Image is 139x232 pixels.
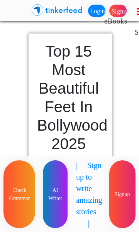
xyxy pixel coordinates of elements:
a: Signup [109,5,127,17]
a: Login [88,5,105,17]
button: Signup [109,160,136,228]
button: Check Grammar [3,160,35,228]
p: | Sign up to write amazing stories | [76,160,102,229]
h1: Top 15 Most Beautiful Feet in Bollywood 2025 [37,42,100,153]
button: AI Writer [43,160,68,228]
